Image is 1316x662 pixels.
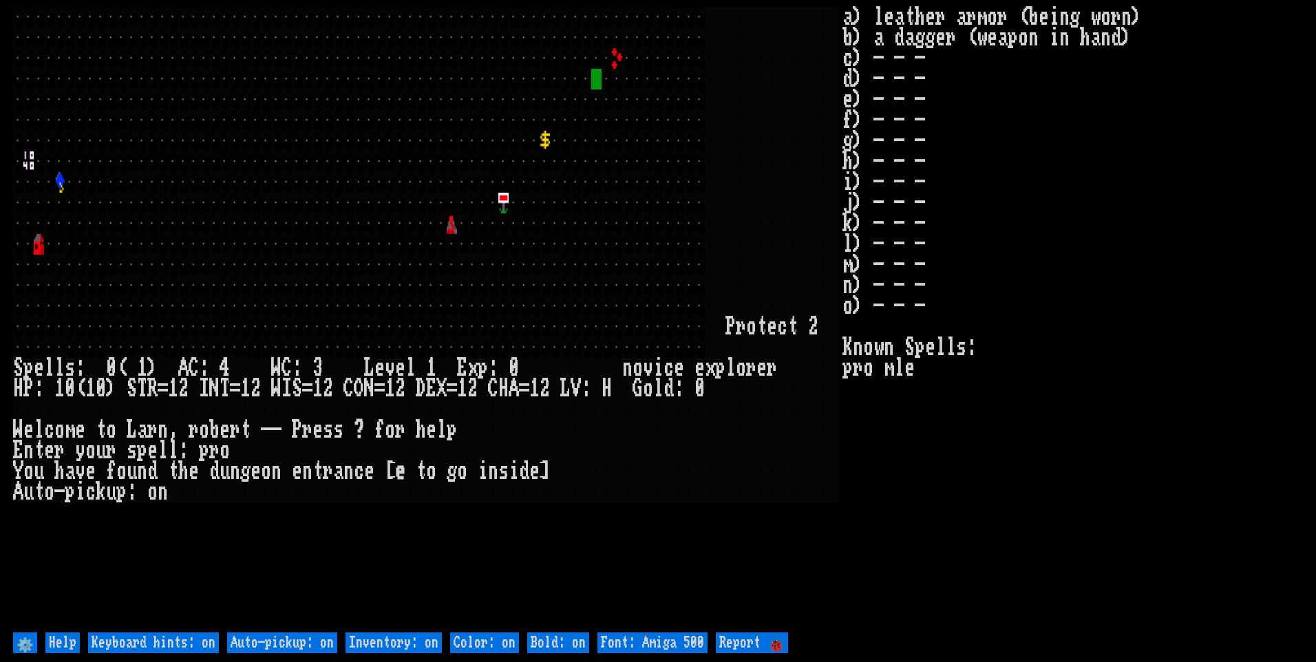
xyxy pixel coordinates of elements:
div: r [147,420,158,440]
div: l [158,440,168,461]
div: 2 [395,378,405,399]
div: T [220,378,230,399]
div: o [736,358,746,378]
div: t [787,317,798,337]
div: ] [540,461,550,482]
div: d [209,461,220,482]
div: v [643,358,653,378]
div: : [674,378,684,399]
div: 0 [96,378,106,399]
div: - [54,482,65,502]
div: o [457,461,467,482]
div: a [65,461,75,482]
div: = [519,378,529,399]
div: 4 [220,358,230,378]
div: - [271,420,282,440]
div: : [488,358,498,378]
div: A [509,378,519,399]
div: 1 [385,378,395,399]
div: E [13,440,23,461]
div: y [75,440,85,461]
div: r [323,461,333,482]
div: 1 [168,378,178,399]
div: I [199,378,209,399]
div: E [457,358,467,378]
div: n [622,358,633,378]
div: n [158,420,168,440]
div: p [65,482,75,502]
div: 0 [509,358,519,378]
input: Inventory: on [346,632,442,653]
div: n [488,461,498,482]
div: s [65,358,75,378]
div: e [694,358,705,378]
div: p [199,440,209,461]
div: 2 [808,317,818,337]
div: t [96,420,106,440]
div: d [519,461,529,482]
div: Y [13,461,23,482]
div: o [643,378,653,399]
div: r [746,358,756,378]
div: g [240,461,251,482]
div: o [746,317,756,337]
div: l [405,358,416,378]
div: = [158,378,168,399]
div: o [220,440,230,461]
div: W [271,358,282,378]
div: c [44,420,54,440]
div: r [302,420,312,440]
div: 2 [467,378,478,399]
div: u [106,482,116,502]
div: H [498,378,509,399]
div: : [581,378,591,399]
div: s [498,461,509,482]
div: e [44,440,54,461]
div: 1 [240,378,251,399]
div: X [436,378,447,399]
div: n [343,461,354,482]
div: A [13,482,23,502]
div: c [664,358,674,378]
input: ⚙️ [13,632,37,653]
div: g [447,461,457,482]
div: o [385,420,395,440]
div: p [23,358,34,378]
div: p [116,482,127,502]
div: o [85,440,96,461]
div: t [168,461,178,482]
div: : [292,358,302,378]
div: o [147,482,158,502]
div: 1 [529,378,540,399]
div: e [674,358,684,378]
div: V [571,378,581,399]
div: P [292,420,302,440]
input: Keyboard hints: on [88,632,219,653]
div: L [560,378,571,399]
div: t [240,420,251,440]
div: t [416,461,426,482]
div: H [602,378,612,399]
div: u [34,461,44,482]
div: i [653,358,664,378]
div: o [199,420,209,440]
div: f [106,461,116,482]
div: [ [385,461,395,482]
div: e [395,358,405,378]
div: h [178,461,189,482]
div: e [147,440,158,461]
div: r [230,420,240,440]
input: Report 🐞 [716,632,788,653]
div: n [137,461,147,482]
div: C [189,358,199,378]
div: 2 [178,378,189,399]
div: W [271,378,282,399]
div: D [416,378,426,399]
div: k [96,482,106,502]
div: c [354,461,364,482]
div: C [343,378,354,399]
div: ) [147,358,158,378]
div: e [756,358,767,378]
div: e [426,420,436,440]
div: n [158,482,168,502]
